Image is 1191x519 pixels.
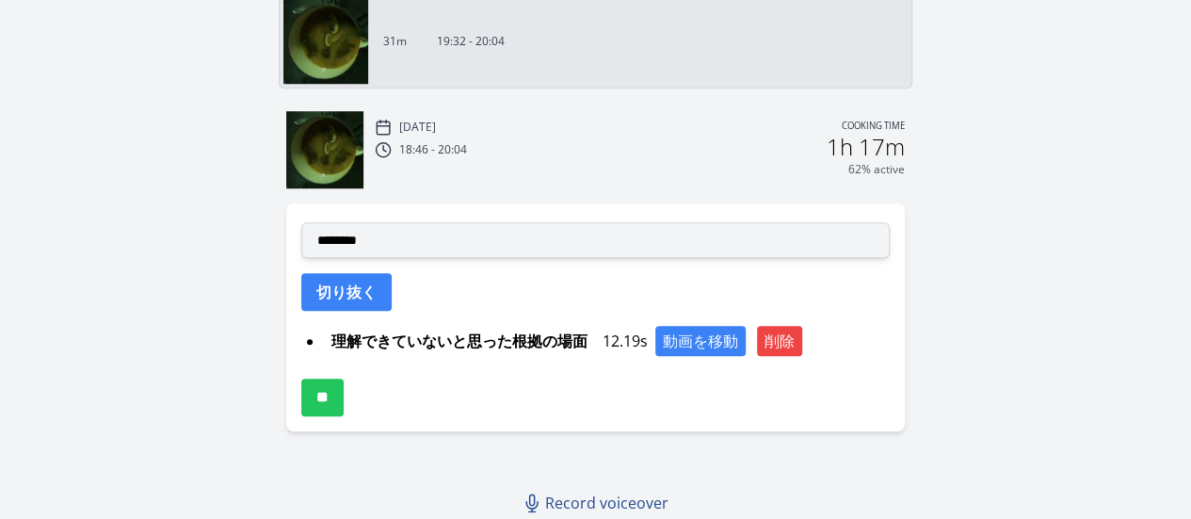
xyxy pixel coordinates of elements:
[842,119,905,136] p: Cooking time
[437,34,505,49] p: 19:32 - 20:04
[301,273,392,311] button: 切り抜く
[655,326,746,356] button: 動画を移動
[324,326,890,356] div: 12.19s
[757,326,802,356] button: 削除
[848,162,905,177] p: 62% active
[545,492,668,514] span: Record voiceover
[399,142,467,157] p: 18:46 - 20:04
[399,120,436,135] p: [DATE]
[286,111,363,188] img: 251003103344_thumb.jpeg
[383,34,407,49] p: 31m
[827,136,905,158] h2: 1h 17m
[324,326,595,356] span: 理解できていないと思った根拠の場面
